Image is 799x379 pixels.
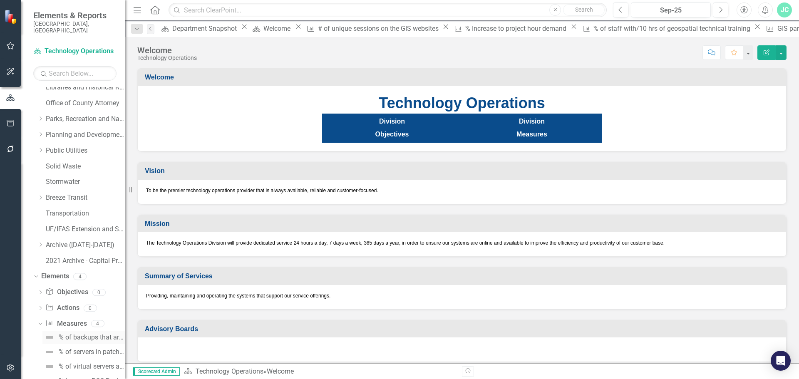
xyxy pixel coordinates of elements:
[59,348,125,356] div: % of servers in patch compliance
[4,9,19,24] img: ClearPoint Strategy
[145,74,782,81] h3: Welcome
[42,331,125,344] a: % of backups that are successful
[771,351,791,371] div: Open Intercom Messenger
[46,130,125,140] a: Planning and Development Services
[318,23,441,34] div: # of unique sessions on the GIS websites
[263,23,293,34] div: Welcome
[146,240,665,246] span: The Technology Operations Division will provide dedicated service 24 hours a day, 7 days a week, ...
[92,289,106,296] div: 0
[375,131,409,138] a: Objectives
[172,23,239,34] div: Department Snapshot
[59,334,125,341] div: % of backups that are successful
[169,3,607,17] input: Search ClearPoint...
[46,177,125,187] a: Stormwater
[33,47,117,56] a: Technology Operations
[84,305,97,312] div: 0
[145,325,782,333] h3: Advisory Boards
[145,272,782,280] h3: Summary of Services
[46,240,125,250] a: Archive ([DATE]-[DATE])
[33,20,117,34] small: [GEOGRAPHIC_DATA], [GEOGRAPHIC_DATA]
[73,273,87,280] div: 4
[46,209,125,218] a: Transportation
[59,363,125,370] div: % of virtual servers added
[379,118,405,125] a: Division
[451,23,568,34] a: % Increase to project hour demand
[46,193,125,203] a: Breeze Transit
[42,360,125,373] a: % of virtual servers added
[196,367,263,375] a: Technology Operations
[519,118,545,125] a: Division
[45,319,87,329] a: Measures
[379,94,545,111] strong: Technology Operations
[91,320,104,327] div: 4
[593,23,752,34] div: % of staff with/10 hrs of geospatial technical training
[575,6,593,13] span: Search
[46,114,125,124] a: Parks, Recreation and Natural Resources
[159,23,239,34] a: Department Snapshot
[146,293,330,299] span: Providing, maintaining and operating the systems that support our service offerings.
[45,287,88,297] a: Objectives
[46,162,125,171] a: Solid Waste
[634,5,708,15] div: Sep-25
[45,347,55,357] img: Not Defined
[137,55,197,61] div: Technology Operations
[33,10,117,20] span: Elements & Reports
[267,367,294,375] div: Welcome
[46,99,125,108] a: Office of County Attorney
[45,332,55,342] img: Not Defined
[46,83,125,92] a: Libraries and Historical Resources
[42,345,125,359] a: % of servers in patch compliance
[146,188,378,193] span: To be the premier technology operations provider that is always available, reliable and customer-...
[145,167,782,175] h3: Vision
[133,367,180,376] span: Scorecard Admin
[33,66,117,81] input: Search Below...
[563,4,605,16] button: Search
[41,272,69,281] a: Elements
[46,256,125,266] a: 2021 Archive - Capital Projects
[516,131,547,138] a: Measures
[465,23,568,34] div: % Increase to project hour demand
[46,225,125,234] a: UF/IFAS Extension and Sustainability
[45,362,55,372] img: Not Defined
[45,303,79,313] a: Actions
[579,23,752,34] a: % of staff with/10 hrs of geospatial technical training
[631,2,711,17] button: Sep-25
[145,220,782,228] h3: Mission
[304,23,441,34] a: # of unique sessions on the GIS websites
[250,23,293,34] a: Welcome
[777,2,792,17] button: JC
[46,146,125,156] a: Public Utilities
[137,46,197,55] div: Welcome
[184,367,456,377] div: »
